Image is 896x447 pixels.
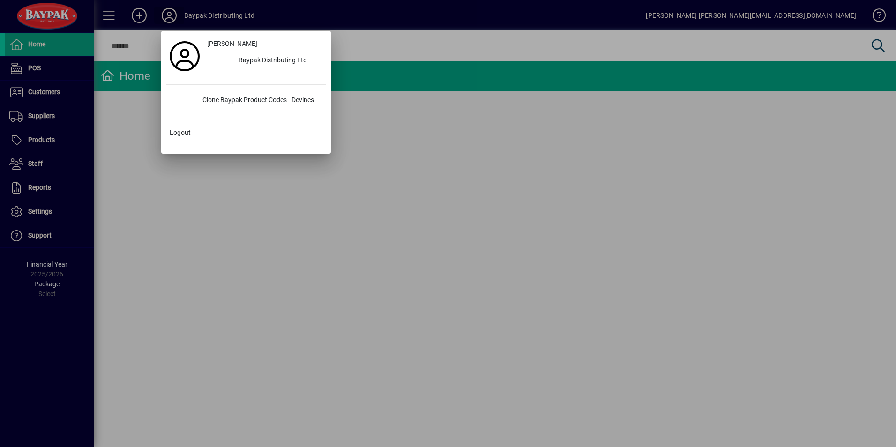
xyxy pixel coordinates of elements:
[195,92,326,109] div: Clone Baypak Product Codes - Devines
[170,128,191,138] span: Logout
[166,48,203,65] a: Profile
[166,92,326,109] button: Clone Baypak Product Codes - Devines
[166,125,326,142] button: Logout
[203,36,326,52] a: [PERSON_NAME]
[207,39,257,49] span: [PERSON_NAME]
[231,52,326,69] div: Baypak Distributing Ltd
[203,52,326,69] button: Baypak Distributing Ltd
